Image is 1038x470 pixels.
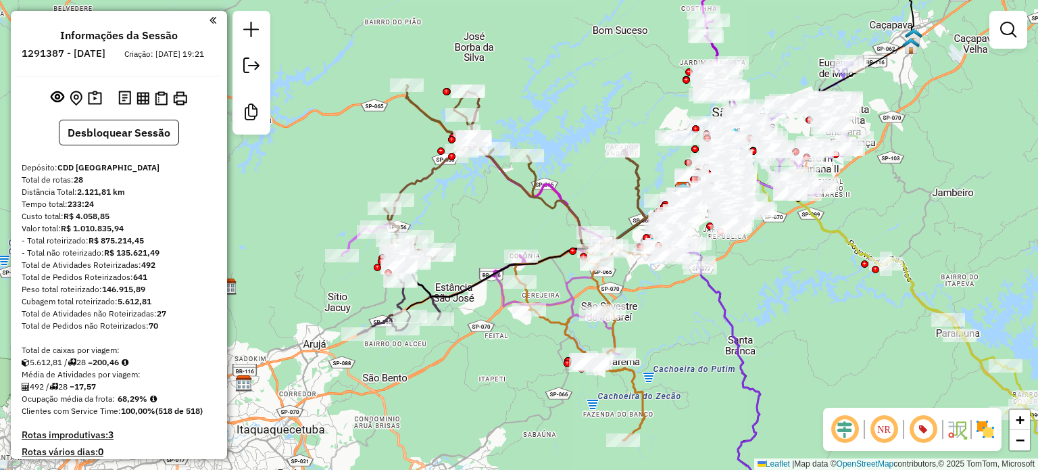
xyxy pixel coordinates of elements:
[104,248,159,258] strong: R$ 135.621,49
[22,235,216,247] div: - Total roteirizado:
[22,174,216,186] div: Total de rotas:
[22,186,216,198] div: Distância Total:
[68,358,76,367] i: Total de rotas
[22,406,121,416] span: Clientes com Service Time:
[837,459,894,469] a: OpenStreetMap
[85,88,105,109] button: Painel de Sugestão
[57,162,159,172] strong: CDD [GEOGRAPHIC_DATA]
[133,272,147,282] strong: 641
[1010,430,1030,450] a: Zoom out
[22,259,216,271] div: Total de Atividades Roteirizadas:
[93,357,119,367] strong: 200,46
[149,321,158,331] strong: 70
[1010,410,1030,430] a: Zoom in
[152,89,170,108] button: Visualizar Romaneio
[134,89,152,107] button: Visualizar relatório de Roteirização
[995,16,1022,43] a: Exibir filtros
[868,413,900,446] span: Ocultar NR
[22,283,216,296] div: Peso total roteirizado:
[22,247,216,259] div: - Total não roteirizado:
[22,210,216,222] div: Custo total:
[74,381,96,392] strong: 17,57
[155,406,203,416] strong: (518 de 518)
[108,429,114,441] strong: 3
[22,222,216,235] div: Valor total:
[22,162,216,174] div: Depósito:
[157,308,166,319] strong: 27
[22,47,105,60] h6: 1291387 - [DATE]
[121,406,155,416] strong: 100,00%
[792,459,794,469] span: |
[22,271,216,283] div: Total de Pedidos Roteirizados:
[238,16,265,47] a: Nova sessão e pesquisa
[89,235,144,245] strong: R$ 875.214,45
[674,182,692,199] img: FAD CDD São José dos Campos
[905,28,922,45] img: Caçapava
[946,419,968,440] img: Fluxo de ruas
[22,358,30,367] i: Cubagem total roteirizado
[61,223,124,233] strong: R$ 1.010.835,94
[22,356,216,369] div: 5.612,81 / 28 =
[22,381,216,393] div: 492 / 28 =
[118,394,147,404] strong: 68,29%
[22,429,216,441] h4: Rotas improdutivas:
[22,369,216,381] div: Média de Atividades por viagem:
[209,12,216,28] a: Clique aqui para minimizar o painel
[220,278,237,296] img: CDI Guarulhos INT
[98,446,103,458] strong: 0
[22,308,216,320] div: Total de Atividades não Roteirizadas:
[122,358,128,367] i: Meta Caixas/viagem: 185,20 Diferença: 15,26
[59,120,179,145] button: Desbloquear Sessão
[22,296,216,308] div: Cubagem total roteirizado:
[118,296,151,306] strong: 5.612,81
[48,87,67,109] button: Exibir sessão original
[235,375,253,392] img: CDD Guarulhos
[141,260,155,270] strong: 492
[64,211,109,221] strong: R$ 4.058,85
[238,52,265,83] a: Exportar sessão
[60,29,178,42] h4: Informações da Sessão
[116,88,134,109] button: Logs desbloquear sessão
[67,88,85,109] button: Centralizar mapa no depósito ou ponto de apoio
[49,383,58,391] i: Total de rotas
[22,383,30,391] i: Total de Atividades
[726,127,743,145] img: 615 UDC Light SJC Centro
[22,446,216,458] h4: Rotas vários dias:
[150,395,157,403] em: Média calculada utilizando a maior ocupação (%Peso ou %Cubagem) de cada rota da sessão. Rotas cro...
[829,413,861,446] span: Ocultar deslocamento
[22,320,216,332] div: Total de Pedidos não Roteirizados:
[102,284,145,294] strong: 146.915,89
[907,413,939,446] span: Exibir número da rota
[74,174,83,185] strong: 28
[22,394,115,404] span: Ocupação média da frota:
[643,237,661,254] img: Jacarei
[754,459,1038,470] div: Map data © contributors,© 2025 TomTom, Microsoft
[22,344,216,356] div: Total de caixas por viagem:
[22,198,216,210] div: Tempo total:
[238,99,265,129] a: Criar modelo
[1016,431,1024,448] span: −
[674,181,692,199] img: CDD São José dos Campos
[119,48,209,60] div: Criação: [DATE] 19:21
[758,459,790,469] a: Leaflet
[1016,411,1024,428] span: +
[77,187,125,197] strong: 2.121,81 km
[661,214,695,227] div: Atividade não roteirizada - CLARINDA DIAS MENECU
[170,89,190,108] button: Imprimir Rotas
[68,199,94,209] strong: 233:24
[974,419,996,440] img: Exibir/Ocultar setores
[733,114,766,127] div: Atividade não roteirizada - EMERSON GOMES DA COSTA 3748692
[902,37,920,55] img: CDD Teste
